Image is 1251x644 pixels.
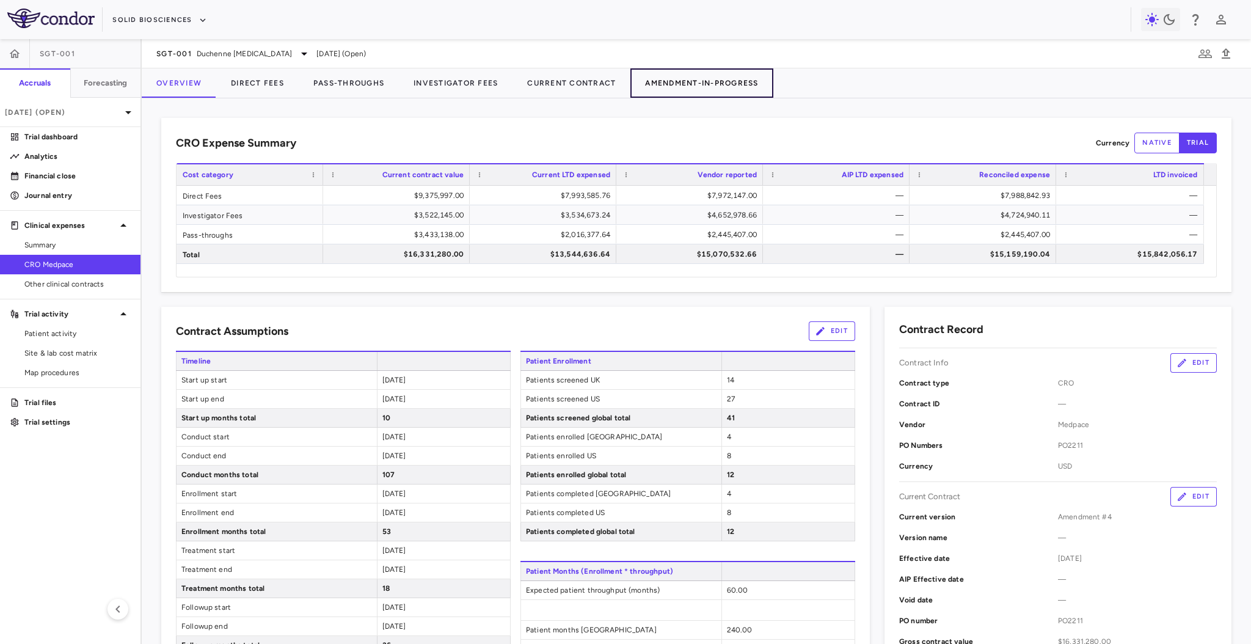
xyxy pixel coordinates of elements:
[176,352,377,370] span: Timeline
[24,279,131,290] span: Other clinical contracts
[183,170,233,179] span: Cost category
[627,244,757,264] div: $15,070,532.66
[521,371,721,389] span: Patients screened UK
[176,323,288,340] h6: Contract Assumptions
[382,433,406,441] span: [DATE]
[1153,170,1198,179] span: LTD invoiced
[399,68,512,98] button: Investigator Fees
[382,395,406,403] span: [DATE]
[24,190,131,201] p: Journal entry
[1058,511,1217,522] span: Amendment #4
[177,598,377,617] span: Followup start
[382,622,406,631] span: [DATE]
[156,49,192,59] span: SGT-001
[177,503,377,522] span: Enrollment end
[177,617,377,635] span: Followup end
[774,225,903,244] div: —
[899,357,949,368] p: Contract Info
[1067,225,1198,244] div: —
[382,546,406,555] span: [DATE]
[177,409,377,427] span: Start up months total
[521,447,721,465] span: Patients enrolled US
[177,541,377,560] span: Treatment start
[727,626,753,634] span: 240.00
[899,419,1058,430] p: Vendor
[177,244,323,263] div: Total
[627,186,757,205] div: $7,972,147.00
[382,414,390,422] span: 10
[1058,419,1217,430] span: Medpace
[809,321,855,341] button: Edit
[382,470,395,479] span: 107
[1058,615,1217,626] span: PO2211
[334,244,464,264] div: $16,331,280.00
[24,397,131,408] p: Trial files
[1067,205,1198,225] div: —
[727,414,735,422] span: 41
[727,376,734,384] span: 14
[1058,574,1217,585] span: —
[382,527,391,536] span: 53
[899,595,1058,606] p: Void date
[1058,532,1217,543] span: —
[334,225,464,244] div: $3,433,138.00
[177,579,377,598] span: Treatment months total
[774,244,903,264] div: —
[899,491,960,502] p: Current Contract
[1058,440,1217,451] span: PO2211
[899,574,1058,585] p: AIP Effective date
[727,586,748,595] span: 60.00
[521,409,721,427] span: Patients screened global total
[24,151,131,162] p: Analytics
[197,48,292,59] span: Duchenne [MEDICAL_DATA]
[1058,461,1217,472] span: USD
[727,452,731,460] span: 8
[921,186,1050,205] div: $7,988,842.93
[142,68,216,98] button: Overview
[176,135,296,152] h6: CRO Expense Summary
[727,395,735,403] span: 27
[899,321,983,338] h6: Contract Record
[382,584,390,593] span: 18
[921,225,1050,244] div: $2,445,407.00
[316,48,366,59] span: [DATE] (Open)
[1058,398,1217,409] span: —
[216,68,299,98] button: Direct Fees
[24,328,131,339] span: Patient activity
[382,452,406,460] span: [DATE]
[481,205,610,225] div: $3,534,673.24
[1067,244,1198,264] div: $15,842,056.17
[521,522,721,541] span: Patients completed global total
[1134,133,1180,153] button: native
[177,522,377,541] span: Enrollment months total
[899,615,1058,626] p: PO number
[630,68,773,98] button: Amendment-In-Progress
[521,581,721,599] span: Expected patient throughput (months)
[921,205,1050,225] div: $4,724,940.11
[727,433,731,441] span: 4
[899,398,1058,409] p: Contract ID
[84,78,128,89] h6: Forecasting
[299,68,399,98] button: Pass-Throughs
[899,440,1058,451] p: PO Numbers
[727,489,731,498] span: 4
[698,170,757,179] span: Vendor reported
[1058,378,1217,389] span: CRO
[774,186,903,205] div: —
[727,527,734,536] span: 12
[842,170,903,179] span: AIP LTD expensed
[177,371,377,389] span: Start up start
[7,9,95,28] img: logo-full-SnFGN8VE.png
[481,244,610,264] div: $13,544,636.64
[1058,595,1217,606] span: —
[24,170,131,181] p: Financial close
[899,553,1058,564] p: Effective date
[24,131,131,142] p: Trial dashboard
[24,348,131,359] span: Site & lab cost matrix
[24,367,131,378] span: Map procedures
[899,378,1058,389] p: Contract type
[627,205,757,225] div: $4,652,978.66
[921,244,1050,264] div: $15,159,190.04
[899,511,1058,522] p: Current version
[177,447,377,465] span: Conduct end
